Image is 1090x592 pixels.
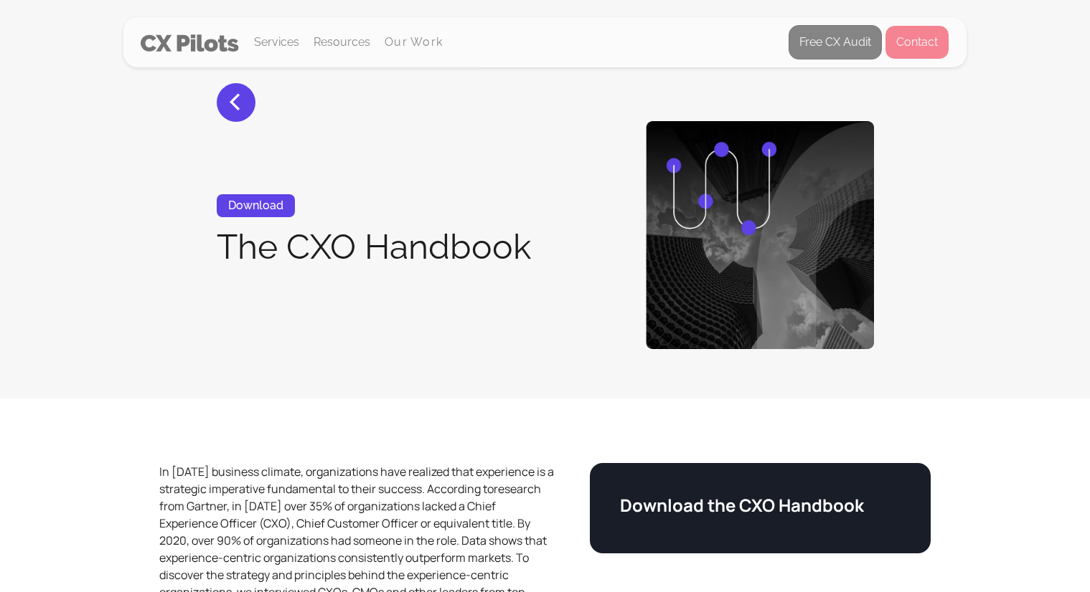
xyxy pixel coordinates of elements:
h1: The CXO Handbook [217,228,531,265]
div: Services [254,32,299,52]
div: Resources [314,18,370,67]
div: Services [254,18,299,67]
div: Resources [314,32,370,52]
a: Contact [885,25,949,59]
a: < [217,83,255,122]
div: Download [217,194,295,217]
a: Our Work [385,36,443,49]
h3: Download the CXO Handbook [620,493,901,517]
a: Free CX Audit [789,25,882,59]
